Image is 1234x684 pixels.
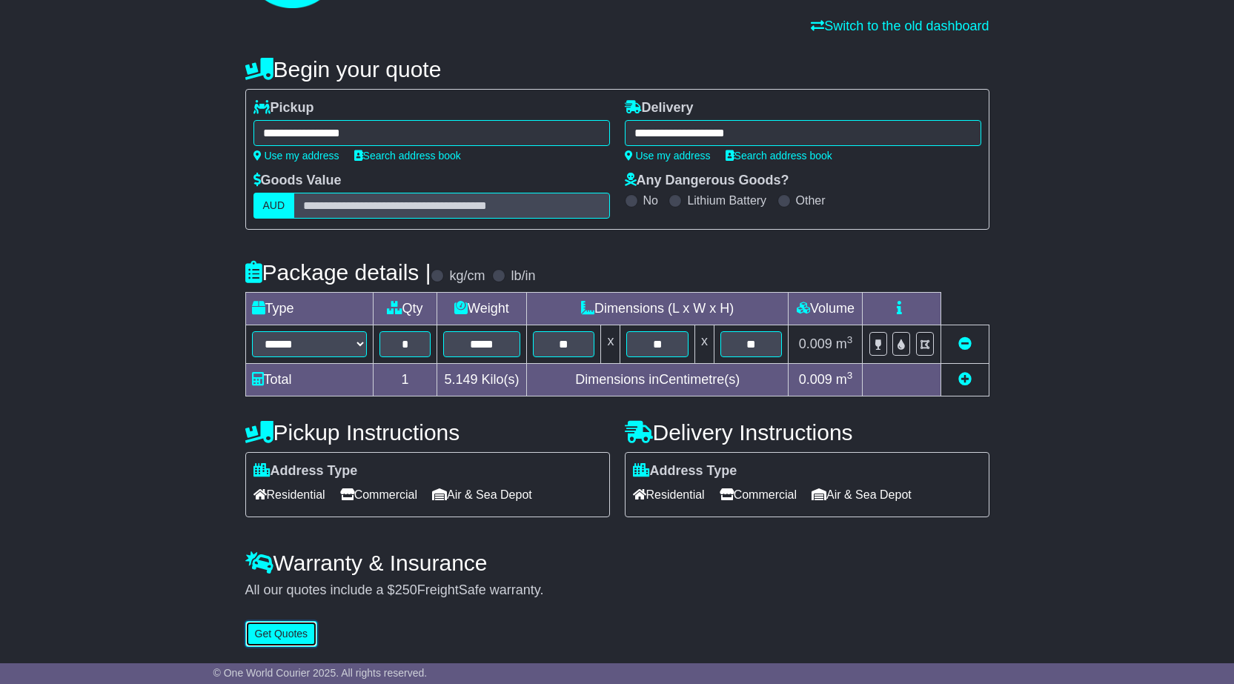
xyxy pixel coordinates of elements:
[836,336,853,351] span: m
[625,420,989,445] h4: Delivery Instructions
[245,293,373,325] td: Type
[726,150,832,162] a: Search address book
[847,334,853,345] sup: 3
[799,372,832,387] span: 0.009
[526,293,789,325] td: Dimensions (L x W x H)
[526,364,789,396] td: Dimensions in Centimetre(s)
[245,621,318,647] button: Get Quotes
[395,582,417,597] span: 250
[625,150,711,162] a: Use my address
[213,667,428,679] span: © One World Courier 2025. All rights reserved.
[796,193,826,207] label: Other
[789,293,863,325] td: Volume
[354,150,461,162] a: Search address book
[245,551,989,575] h4: Warranty & Insurance
[253,100,314,116] label: Pickup
[694,325,714,364] td: x
[437,364,527,396] td: Kilo(s)
[253,173,342,189] label: Goods Value
[444,372,477,387] span: 5.149
[253,463,358,479] label: Address Type
[720,483,797,506] span: Commercial
[958,372,972,387] a: Add new item
[687,193,766,207] label: Lithium Battery
[625,100,694,116] label: Delivery
[432,483,532,506] span: Air & Sea Depot
[245,582,989,599] div: All our quotes include a $ FreightSafe warranty.
[253,193,295,219] label: AUD
[511,268,535,285] label: lb/in
[811,19,989,33] a: Switch to the old dashboard
[253,150,339,162] a: Use my address
[340,483,417,506] span: Commercial
[625,173,789,189] label: Any Dangerous Goods?
[245,260,431,285] h4: Package details |
[373,364,437,396] td: 1
[245,57,989,82] h4: Begin your quote
[245,364,373,396] td: Total
[812,483,912,506] span: Air & Sea Depot
[958,336,972,351] a: Remove this item
[373,293,437,325] td: Qty
[799,336,832,351] span: 0.009
[449,268,485,285] label: kg/cm
[245,420,610,445] h4: Pickup Instructions
[633,463,737,479] label: Address Type
[847,370,853,381] sup: 3
[633,483,705,506] span: Residential
[437,293,527,325] td: Weight
[643,193,658,207] label: No
[253,483,325,506] span: Residential
[601,325,620,364] td: x
[836,372,853,387] span: m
